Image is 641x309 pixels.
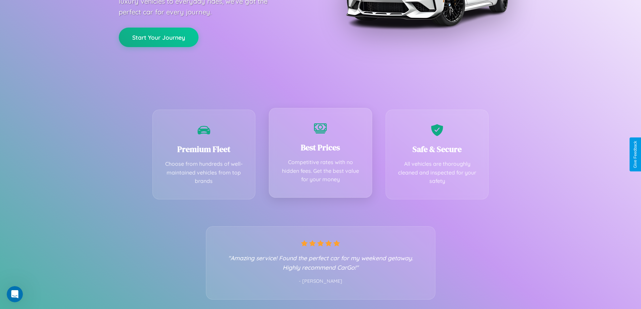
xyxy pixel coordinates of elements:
p: - [PERSON_NAME] [220,277,422,286]
button: Start Your Journey [119,28,199,47]
div: Give Feedback [633,141,638,168]
h3: Best Prices [279,142,362,153]
h3: Safe & Secure [396,144,478,155]
p: All vehicles are thoroughly cleaned and inspected for your safety [396,160,478,186]
p: Competitive rates with no hidden fees. Get the best value for your money [279,158,362,184]
iframe: Intercom live chat [7,286,23,302]
p: Choose from hundreds of well-maintained vehicles from top brands [163,160,245,186]
h3: Premium Fleet [163,144,245,155]
p: "Amazing service! Found the perfect car for my weekend getaway. Highly recommend CarGo!" [220,253,422,272]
